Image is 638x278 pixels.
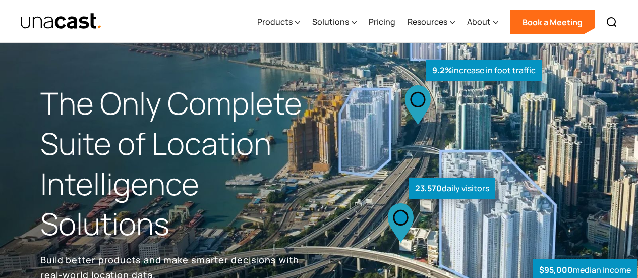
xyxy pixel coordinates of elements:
div: increase in foot traffic [426,60,542,81]
img: Search icon [606,16,618,28]
strong: 9.2% [432,65,452,76]
div: Resources [408,16,447,28]
div: About [467,2,498,43]
div: Products [257,16,293,28]
a: Book a Meeting [510,10,595,34]
a: home [20,13,102,30]
a: Pricing [369,2,395,43]
div: Solutions [312,2,357,43]
div: daily visitors [409,178,495,199]
strong: $95,000 [539,264,573,275]
div: Resources [408,2,455,43]
strong: 23,570 [415,183,442,194]
div: Products [257,2,300,43]
img: Unacast text logo [20,13,102,30]
h1: The Only Complete Suite of Location Intelligence Solutions [40,83,319,244]
div: Solutions [312,16,349,28]
div: About [467,16,491,28]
